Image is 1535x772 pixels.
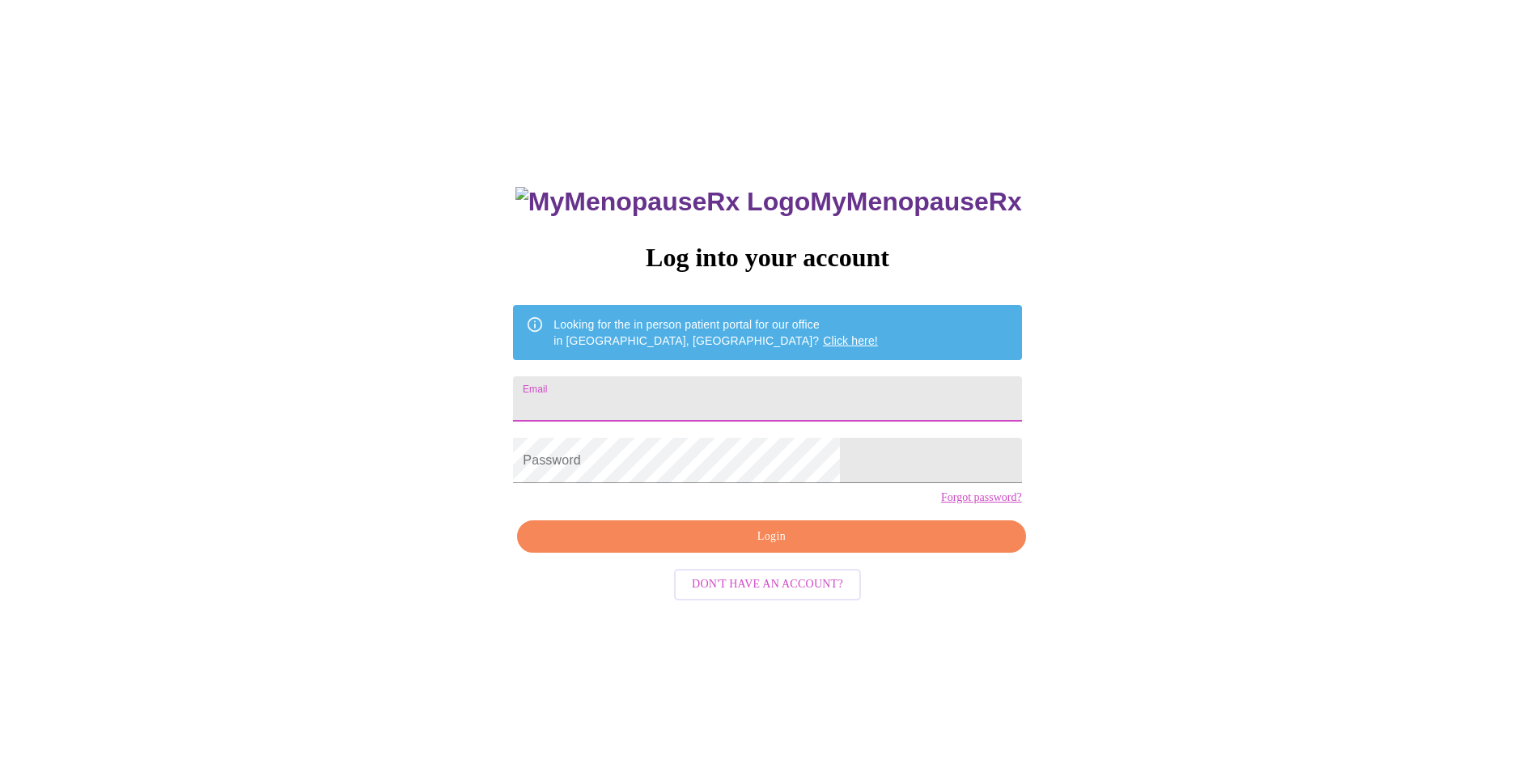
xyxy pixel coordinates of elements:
button: Login [517,520,1025,554]
button: Don't have an account? [674,569,861,600]
span: Don't have an account? [692,575,843,595]
a: Don't have an account? [670,576,865,590]
h3: Log into your account [513,243,1021,273]
a: Click here! [823,334,878,347]
img: MyMenopauseRx Logo [515,187,810,217]
h3: MyMenopauseRx [515,187,1022,217]
span: Login [536,527,1007,547]
a: Forgot password? [941,491,1022,504]
div: Looking for the in person patient portal for our office in [GEOGRAPHIC_DATA], [GEOGRAPHIC_DATA]? [553,310,878,355]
